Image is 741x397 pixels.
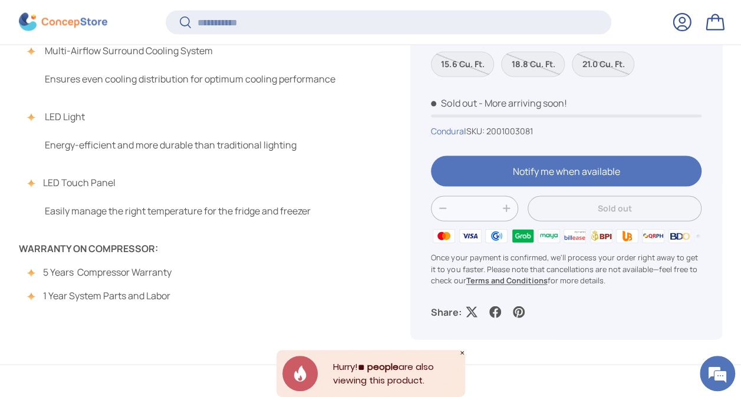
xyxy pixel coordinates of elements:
span: LED Light Energy-efficient and more durable than traditional lighting [45,110,297,151]
div: Close [459,350,465,356]
textarea: Type your message and hit 'Enter' [6,269,225,310]
img: ubp [614,227,640,245]
div: Chat with us now [61,66,198,81]
p: - More arriving soon! [478,97,567,110]
img: billease [562,227,588,245]
img: master [431,227,457,245]
p: Once your payment is confirmed, we'll process your order right away to get it to you faster. Plea... [431,252,702,286]
li: 5 Years Compressor Warranty [31,265,172,279]
img: bpi [588,227,614,245]
button: Sold out [528,196,702,221]
span: Multi-Airflow Surround Cooling System Ensures even cooling distribution for optimum cooling perfo... [45,44,335,85]
label: Sold out [431,52,494,77]
label: Sold out [572,52,634,77]
img: ConcepStore [19,13,107,31]
b: WARRANTY ON COMPRESSOR: [19,242,158,255]
img: qrph [640,227,666,245]
span: Sold out [431,97,476,110]
img: maya [536,227,562,245]
span: | [463,125,532,137]
img: bdo [667,227,693,245]
span: We're online! [68,122,163,241]
span: SKU: [466,125,484,137]
div: Minimize live chat window [193,6,222,34]
img: grabpay [509,227,535,245]
span: 2001003081 [486,125,532,137]
span: LED Touch Panel Easily manage the right temperature for the fridge and freezer [43,176,311,217]
img: visa [457,227,483,245]
a: Condura [431,125,463,137]
a: Terms and Conditions [466,274,547,285]
img: metrobank [693,227,719,245]
img: gcash [483,227,509,245]
p: Share: [431,305,461,319]
label: Sold out [501,52,565,77]
li: 1 Year System Parts and Labor [31,289,172,303]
